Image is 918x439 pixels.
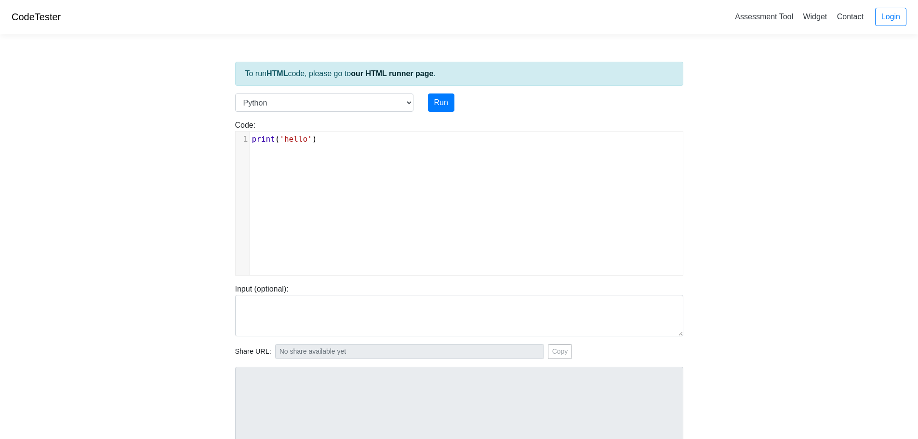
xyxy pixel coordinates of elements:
button: Run [428,93,454,112]
a: Login [875,8,906,26]
a: our HTML runner page [351,69,433,78]
a: CodeTester [12,12,61,22]
a: Widget [799,9,831,25]
span: 'hello' [279,134,312,144]
a: Contact [833,9,867,25]
span: Share URL: [235,346,271,357]
span: print [252,134,275,144]
div: 1 [236,133,250,145]
input: No share available yet [275,344,544,359]
span: ( ) [252,134,317,144]
div: To run code, please go to . [235,62,683,86]
strong: HTML [266,69,288,78]
a: Assessment Tool [731,9,797,25]
div: Input (optional): [228,283,691,336]
div: Code: [228,120,691,276]
button: Copy [548,344,572,359]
